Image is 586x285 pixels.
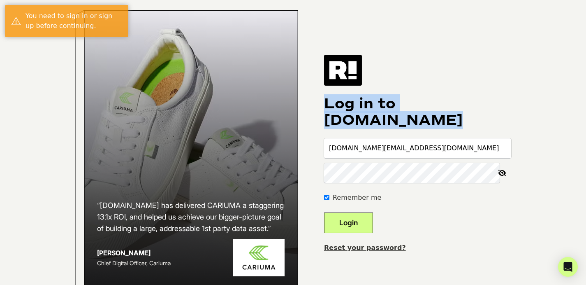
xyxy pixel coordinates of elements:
[324,96,511,128] h1: Log in to [DOMAIN_NAME]
[233,239,285,277] img: Cariuma
[97,259,171,266] span: Chief Digital Officer, Cariuma
[324,138,511,158] input: Email
[558,257,578,277] div: Open Intercom Messenger
[324,213,373,233] button: Login
[97,200,285,234] h2: “[DOMAIN_NAME] has delivered CARIUMA a staggering 13.1x ROI, and helped us achieve our bigger-pic...
[324,55,362,85] img: Retention.com
[25,11,122,31] div: You need to sign in or sign up before continuing.
[324,244,406,252] a: Reset your password?
[97,249,151,257] strong: [PERSON_NAME]
[333,193,381,203] label: Remember me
